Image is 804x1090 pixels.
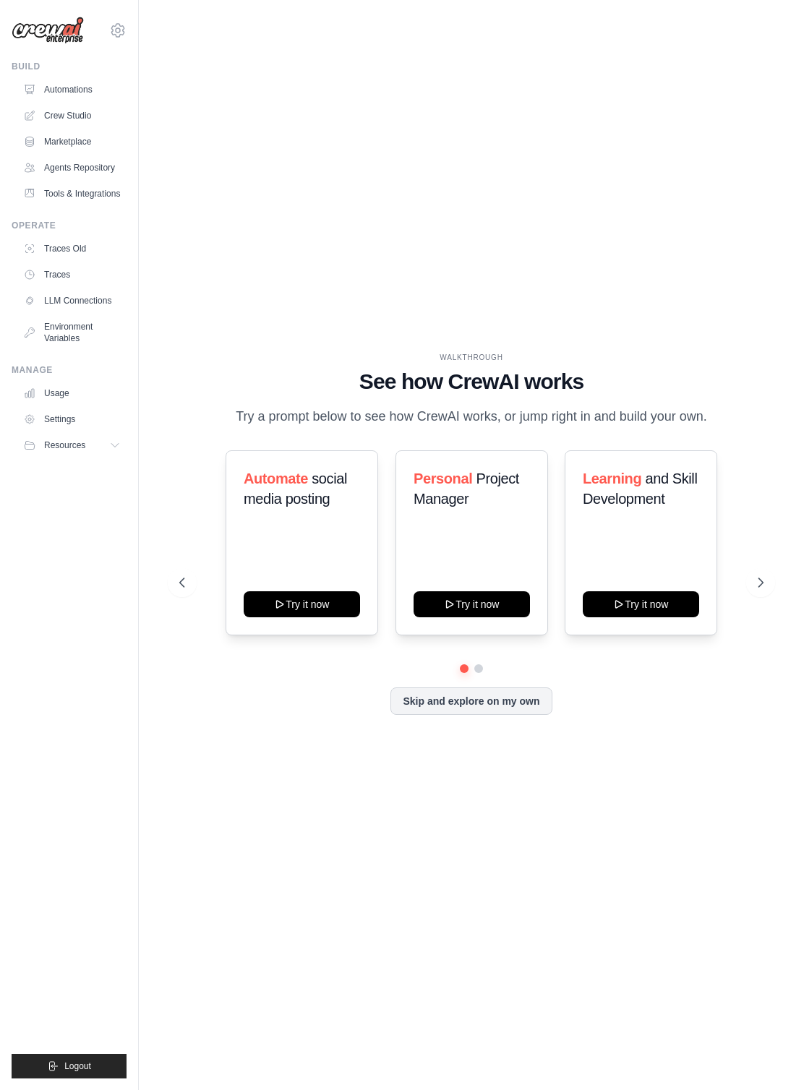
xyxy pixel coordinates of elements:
[17,434,127,457] button: Resources
[17,78,127,101] a: Automations
[44,439,85,451] span: Resources
[17,315,127,350] a: Environment Variables
[244,471,308,486] span: Automate
[414,471,472,486] span: Personal
[17,263,127,286] a: Traces
[64,1060,91,1072] span: Logout
[179,352,764,363] div: WALKTHROUGH
[17,182,127,205] a: Tools & Integrations
[390,687,552,715] button: Skip and explore on my own
[12,1054,127,1078] button: Logout
[12,220,127,231] div: Operate
[12,61,127,72] div: Build
[17,104,127,127] a: Crew Studio
[179,369,764,395] h1: See how CrewAI works
[17,156,127,179] a: Agents Repository
[414,471,519,507] span: Project Manager
[244,591,360,617] button: Try it now
[414,591,530,617] button: Try it now
[228,406,714,427] p: Try a prompt below to see how CrewAI works, or jump right in and build your own.
[17,408,127,431] a: Settings
[12,364,127,376] div: Manage
[17,237,127,260] a: Traces Old
[583,591,699,617] button: Try it now
[583,471,641,486] span: Learning
[17,289,127,312] a: LLM Connections
[17,130,127,153] a: Marketplace
[17,382,127,405] a: Usage
[12,17,84,44] img: Logo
